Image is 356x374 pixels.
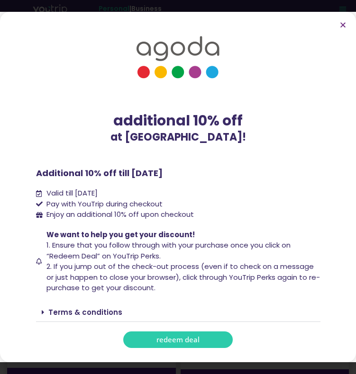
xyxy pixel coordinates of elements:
[48,307,122,317] a: Terms & conditions
[44,199,163,210] span: Pay with YouTrip during checkout
[156,336,200,343] span: redeem deal
[123,331,233,348] a: redeem deal
[46,240,291,261] span: 1. Ensure that you follow through with your purchase once you click on “Redeem Deal” on YouTrip P...
[46,261,320,293] span: 2. If you jump out of the check-out process (even if to check on a message or just happen to clos...
[44,188,98,199] span: Valid till [DATE]
[36,111,320,131] div: additional 10% off
[36,167,320,179] p: Additional 10% off till [DATE]
[339,21,347,28] a: Close
[36,303,320,322] div: Terms & conditions
[46,230,195,240] span: We want to help you get your discount!
[46,209,194,219] span: Enjoy an additional 10% off upon checkout
[36,131,320,144] p: at [GEOGRAPHIC_DATA]!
